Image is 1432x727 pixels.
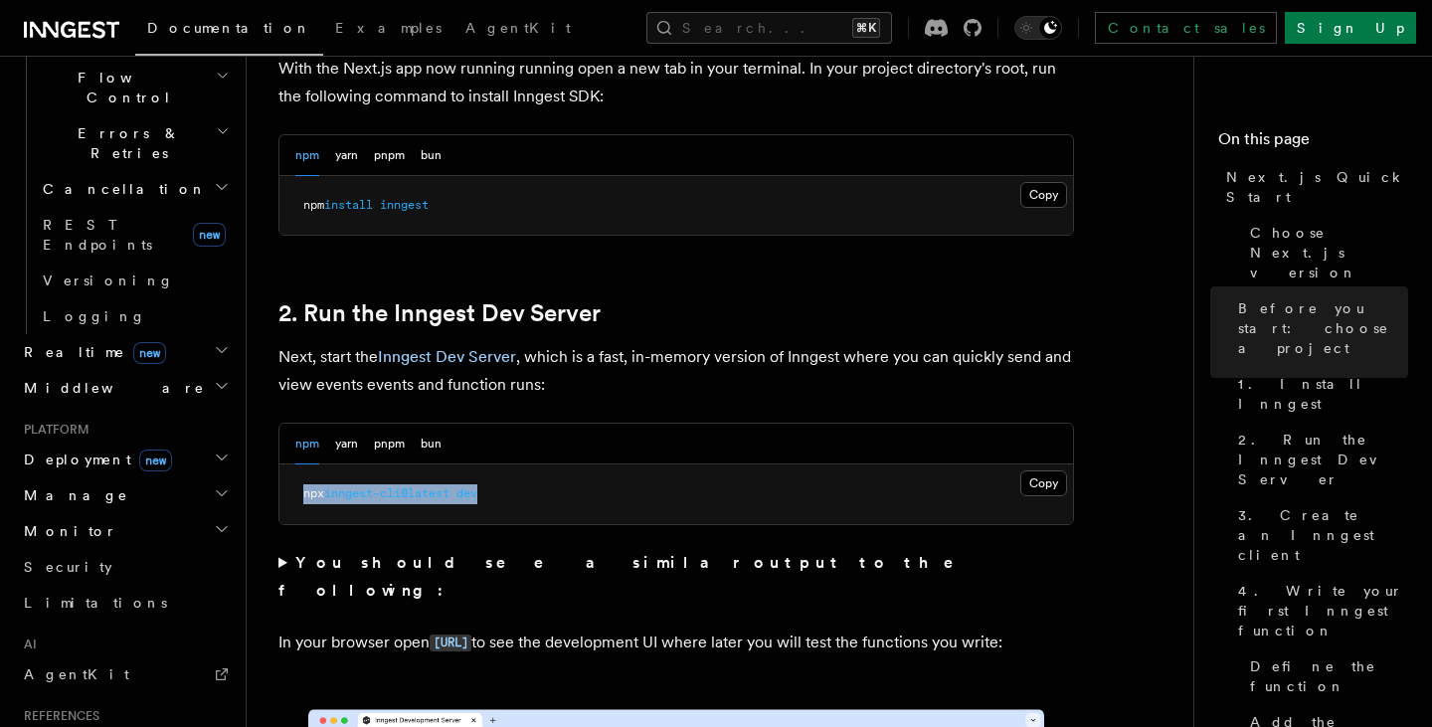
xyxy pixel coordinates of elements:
[43,308,146,324] span: Logging
[378,347,516,366] a: Inngest Dev Server
[1238,374,1408,414] span: 1. Install Inngest
[1230,497,1408,573] a: 3. Create an Inngest client
[278,629,1074,657] p: In your browser open to see the development UI where later you will test the functions you write:
[430,635,471,651] code: [URL]
[24,666,129,682] span: AgentKit
[278,553,982,600] strong: You should see a similar output to the following:
[374,424,405,464] button: pnpm
[324,198,373,212] span: install
[421,424,442,464] button: bun
[1095,12,1277,44] a: Contact sales
[1242,648,1408,704] a: Define the function
[16,585,234,621] a: Limitations
[16,370,234,406] button: Middleware
[278,55,1074,110] p: With the Next.js app now running running open a new tab in your terminal. In your project directo...
[421,135,442,176] button: bun
[147,20,311,36] span: Documentation
[35,179,207,199] span: Cancellation
[1238,581,1408,640] span: 4. Write your first Inngest function
[35,60,234,115] button: Flow Control
[1230,366,1408,422] a: 1. Install Inngest
[16,422,89,438] span: Platform
[133,342,166,364] span: new
[35,123,216,163] span: Errors & Retries
[323,6,453,54] a: Examples
[35,298,234,334] a: Logging
[1020,470,1067,496] button: Copy
[35,263,234,298] a: Versioning
[1238,505,1408,565] span: 3. Create an Inngest client
[1218,159,1408,215] a: Next.js Quick Start
[335,135,358,176] button: yarn
[1014,16,1062,40] button: Toggle dark mode
[1230,290,1408,366] a: Before you start: choose a project
[139,450,172,471] span: new
[380,198,429,212] span: inngest
[1285,12,1416,44] a: Sign Up
[278,549,1074,605] summary: You should see a similar output to the following:
[16,342,166,362] span: Realtime
[1218,127,1408,159] h4: On this page
[1250,656,1408,696] span: Define the function
[278,343,1074,399] p: Next, start the , which is a fast, in-memory version of Inngest where you can quickly send and vi...
[456,486,477,500] span: dev
[193,223,226,247] span: new
[646,12,892,44] button: Search...⌘K
[1230,422,1408,497] a: 2. Run the Inngest Dev Server
[1020,182,1067,208] button: Copy
[1242,215,1408,290] a: Choose Next.js version
[852,18,880,38] kbd: ⌘K
[1238,430,1408,489] span: 2. Run the Inngest Dev Server
[35,171,234,207] button: Cancellation
[16,485,128,505] span: Manage
[453,6,583,54] a: AgentKit
[374,135,405,176] button: pnpm
[430,633,471,651] a: [URL]
[16,549,234,585] a: Security
[16,442,234,477] button: Deploymentnew
[35,115,234,171] button: Errors & Retries
[16,334,234,370] button: Realtimenew
[335,424,358,464] button: yarn
[1250,223,1408,282] span: Choose Next.js version
[35,207,234,263] a: REST Endpointsnew
[303,198,324,212] span: npm
[1238,298,1408,358] span: Before you start: choose a project
[24,595,167,611] span: Limitations
[24,559,112,575] span: Security
[295,424,319,464] button: npm
[16,450,172,469] span: Deployment
[335,20,442,36] span: Examples
[35,68,216,107] span: Flow Control
[135,6,323,56] a: Documentation
[16,636,37,652] span: AI
[324,486,449,500] span: inngest-cli@latest
[465,20,571,36] span: AgentKit
[1226,167,1408,207] span: Next.js Quick Start
[16,656,234,692] a: AgentKit
[16,477,234,513] button: Manage
[303,486,324,500] span: npx
[43,217,152,253] span: REST Endpoints
[43,273,174,288] span: Versioning
[16,708,99,724] span: References
[278,299,601,327] a: 2. Run the Inngest Dev Server
[16,513,234,549] button: Monitor
[16,521,117,541] span: Monitor
[295,135,319,176] button: npm
[1230,573,1408,648] a: 4. Write your first Inngest function
[16,378,205,398] span: Middleware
